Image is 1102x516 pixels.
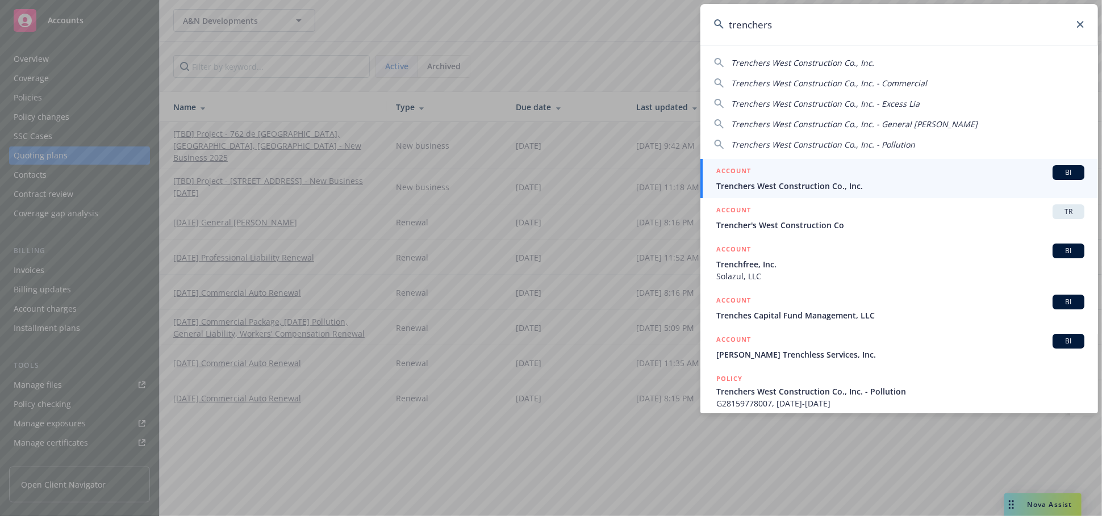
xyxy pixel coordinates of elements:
h5: ACCOUNT [716,334,751,347]
span: Trenchers West Construction Co., Inc. [731,57,874,68]
a: ACCOUNTBITrenchers West Construction Co., Inc. [700,159,1098,198]
span: Trencher's West Construction Co [716,219,1084,231]
h5: ACCOUNT [716,244,751,257]
span: Trenches Capital Fund Management, LLC [716,309,1084,321]
span: BI [1057,297,1080,307]
a: ACCOUNTTRTrencher's West Construction Co [700,198,1098,237]
span: Trenchers West Construction Co., Inc. [716,180,1084,192]
span: [PERSON_NAME] Trenchless Services, Inc. [716,349,1084,360]
h5: ACCOUNT [716,204,751,218]
input: Search... [700,4,1098,45]
span: BI [1057,336,1080,346]
span: Solazul, LLC [716,270,1084,282]
a: ACCOUNTBITrenchfree, Inc.Solazul, LLC [700,237,1098,288]
span: Trenchers West Construction Co., Inc. - Excess Lia [731,98,920,109]
span: Trenchers West Construction Co., Inc. - General [PERSON_NAME] [731,119,978,129]
span: Trenchers West Construction Co., Inc. - Pollution [731,139,915,150]
span: Trenchers West Construction Co., Inc. - Commercial [731,78,927,89]
span: BI [1057,246,1080,256]
a: ACCOUNTBI[PERSON_NAME] Trenchless Services, Inc. [700,328,1098,367]
span: Trenchfree, Inc. [716,258,1084,270]
h5: POLICY [716,373,742,384]
a: POLICYTrenchers West Construction Co., Inc. - PollutionG28159778007, [DATE]-[DATE] [700,367,1098,416]
a: ACCOUNTBITrenches Capital Fund Management, LLC [700,288,1098,328]
span: BI [1057,167,1080,178]
span: G28159778007, [DATE]-[DATE] [716,397,1084,409]
span: Trenchers West Construction Co., Inc. - Pollution [716,385,1084,397]
h5: ACCOUNT [716,165,751,179]
h5: ACCOUNT [716,295,751,308]
span: TR [1057,207,1080,217]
